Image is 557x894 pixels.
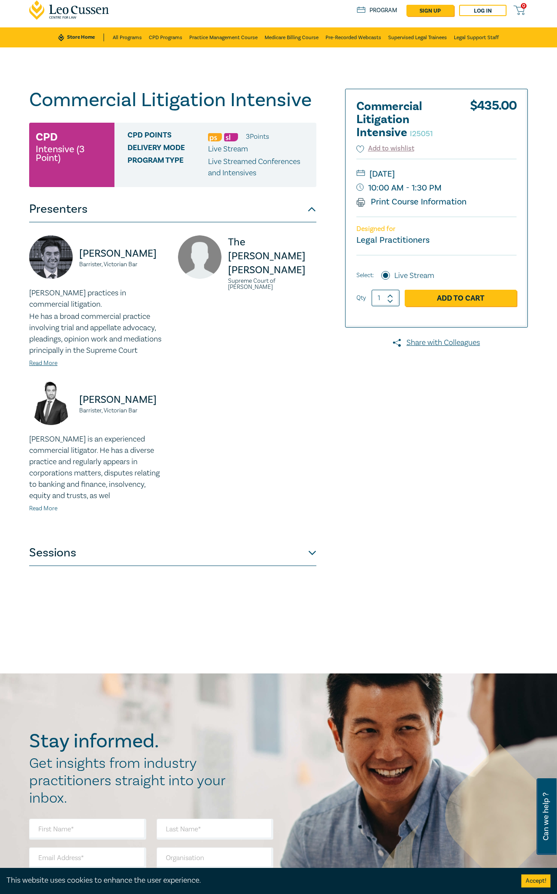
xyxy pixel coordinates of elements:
[29,847,146,868] input: Email Address*
[113,27,142,47] a: All Programs
[208,144,248,154] span: Live Stream
[29,819,146,840] input: First Name*
[79,408,168,414] small: Barrister, Victorian Bar
[325,27,381,47] a: Pre-Recorded Webcasts
[356,271,374,280] span: Select:
[357,7,397,14] a: Program
[208,156,310,179] p: Live Streamed Conferences and Intensives
[29,382,73,425] img: https://s3.ap-southeast-2.amazonaws.com/leo-cussen-store-production-content/Contacts/Adam%20John%...
[29,196,316,222] button: Presenters
[29,288,168,310] p: [PERSON_NAME] practices in commercial litigation.
[29,730,235,753] h2: Stay informed.
[128,156,208,179] span: Program type
[356,100,452,139] h2: Commercial Litigation Intensive
[356,293,366,303] label: Qty
[542,784,550,850] span: Can we help ?
[29,755,235,807] h2: Get insights from industry practitioners straight into your inbox.
[356,225,517,233] p: Designed for
[58,33,104,41] a: Store Home
[372,290,399,306] input: 1
[128,144,208,155] span: Delivery Mode
[228,278,316,290] small: Supreme Court of [PERSON_NAME]
[394,270,434,281] label: Live Stream
[208,133,222,141] img: Professional Skills
[410,129,433,139] small: I25051
[29,434,168,502] p: [PERSON_NAME] is an experienced commercial litigator. He has a diverse practice and regularly app...
[79,393,168,407] p: [PERSON_NAME]
[157,819,274,840] input: Last Name*
[29,89,316,111] h1: Commercial Litigation Intensive
[246,131,269,142] li: 3 Point s
[224,133,238,141] img: Substantive Law
[79,247,168,261] p: [PERSON_NAME]
[228,235,316,277] p: The [PERSON_NAME] [PERSON_NAME]
[29,359,57,367] a: Read More
[7,875,508,886] div: This website uses cookies to enhance the user experience.
[36,129,57,145] h3: CPD
[29,235,73,279] img: https://s3.ap-southeast-2.amazonaws.com/leo-cussen-store-production-content/Contacts/Jonathan%20W...
[405,290,517,306] a: Add to Cart
[189,27,258,47] a: Practice Management Course
[356,167,517,181] small: [DATE]
[157,847,274,868] input: Organisation
[178,235,221,279] img: A8UdDugLQf5CAAAAJXRFWHRkYXRlOmNyZWF0ZQAyMDIxLTA5LTMwVDA5OjEwOjA0KzAwOjAwJDk1UAAAACV0RVh0ZGF0ZTptb...
[356,196,466,208] a: Print Course Information
[521,3,527,9] span: 0
[406,5,454,16] a: sign up
[29,311,168,356] p: He has a broad commercial practice involving trial and appellate advocacy, pleadings, opinion wor...
[356,234,429,246] small: Legal Practitioners
[454,27,499,47] a: Legal Support Staff
[345,337,528,348] a: Share with Colleagues
[79,261,168,268] small: Barrister, Victorian Bar
[388,27,447,47] a: Supervised Legal Trainees
[521,874,550,887] button: Accept cookies
[265,27,319,47] a: Medicare Billing Course
[356,181,517,195] small: 10:00 AM - 1:30 PM
[470,100,517,144] div: $ 435.00
[36,145,108,162] small: Intensive (3 Point)
[29,505,57,512] a: Read More
[459,5,507,16] a: Log in
[149,27,182,47] a: CPD Programs
[356,144,414,154] button: Add to wishlist
[29,540,316,566] button: Sessions
[128,131,208,142] span: CPD Points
